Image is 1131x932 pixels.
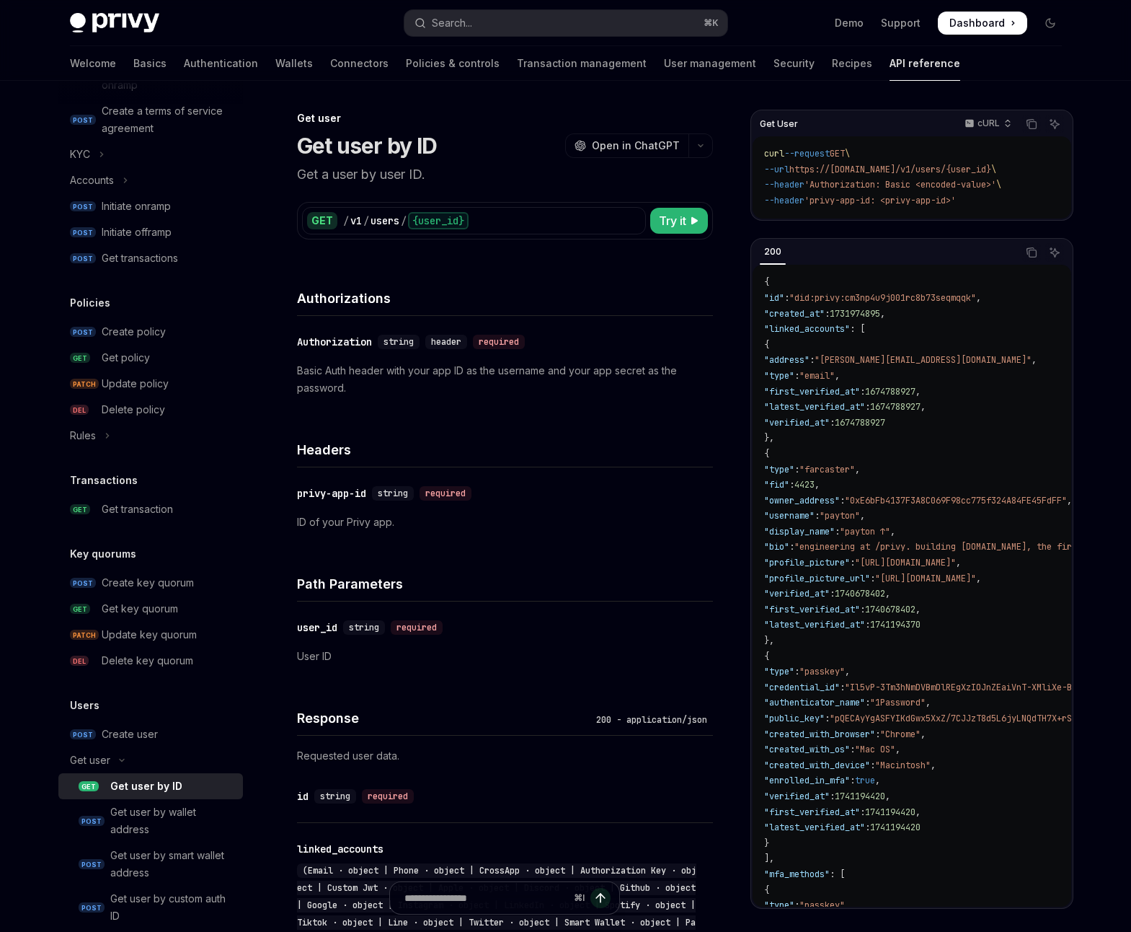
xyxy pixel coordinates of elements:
[70,327,96,338] span: POST
[764,339,769,351] span: {
[275,46,313,81] a: Wallets
[378,488,408,499] span: string
[517,46,647,81] a: Transaction management
[976,292,981,304] span: ,
[815,510,820,522] span: :
[102,726,158,743] div: Create user
[820,510,860,522] span: "payton"
[825,308,830,320] span: :
[760,243,786,260] div: 200
[58,319,243,345] a: POSTCreate policy
[297,842,383,856] div: linked_accounts
[880,308,885,320] span: ,
[845,666,850,677] span: ,
[875,729,880,740] span: :
[764,713,825,724] span: "public_key"
[592,139,680,153] span: Open in ChatGPT
[865,619,870,630] span: :
[794,370,799,382] span: :
[764,604,860,615] span: "first_verified_at"
[297,111,713,126] div: Get user
[830,791,835,802] span: :
[330,46,389,81] a: Connectors
[297,574,713,594] h4: Path Parameters
[404,882,568,914] input: Ask a question...
[764,697,865,708] span: "authenticator_name"
[870,697,926,708] span: "1Password"
[102,198,171,215] div: Initiate onramp
[297,620,337,635] div: user_id
[110,890,234,925] div: Get user by custom auth ID
[764,370,794,382] span: "type"
[890,526,895,537] span: ,
[58,245,243,271] a: POSTGet transactions
[865,697,870,708] span: :
[70,697,99,714] h5: Users
[70,253,96,264] span: POST
[760,118,798,130] span: Get User
[70,201,96,212] span: POST
[58,371,243,397] a: PATCHUpdate policy
[102,349,150,366] div: Get policy
[70,146,90,163] div: KYC
[408,212,469,229] div: {user_id}
[70,227,96,238] span: POST
[850,323,865,335] span: : [
[764,900,794,911] span: "type"
[764,179,804,190] span: --header
[70,13,159,33] img: dark logo
[70,578,96,589] span: POST
[855,775,875,786] span: true
[764,791,830,802] span: "verified_at"
[764,401,865,413] span: "latest_verified_at"
[764,164,789,175] span: --url
[1045,115,1064,133] button: Ask AI
[1039,12,1062,35] button: Toggle dark mode
[362,789,414,804] div: required
[764,417,830,428] span: "verified_at"
[58,721,243,747] a: POSTCreate user
[102,626,197,643] div: Update key quorum
[789,292,976,304] span: "did:privy:cm3np4u9j001rc8b73seqmqqk"
[102,102,234,137] div: Create a terms of service agreement
[875,760,931,771] span: "Macintosh"
[835,16,864,30] a: Demo
[704,17,719,29] span: ⌘ K
[764,432,774,444] span: },
[133,46,167,81] a: Basics
[830,869,845,880] span: : [
[764,495,840,506] span: "owner_address"
[764,853,774,864] span: ],
[764,760,870,771] span: "created_with_device"
[870,573,875,584] span: :
[764,557,850,568] span: "profile_picture"
[58,886,243,929] a: POSTGet user by custom auth ID
[794,900,799,911] span: :
[764,884,769,896] span: {
[297,289,713,308] h4: Authorizations
[79,859,105,870] span: POST
[810,354,815,366] span: :
[58,496,243,522] a: GETGet transaction
[320,791,350,802] span: string
[102,323,166,340] div: Create policy
[815,479,820,491] span: ,
[764,148,784,159] span: curl
[865,806,915,818] span: 1741194420
[1022,243,1041,262] button: Copy the contents from the code block
[58,219,243,245] a: POSTInitiate offramp
[58,167,243,193] button: Toggle Accounts section
[885,791,890,802] span: ,
[830,417,835,428] span: :
[1032,354,1037,366] span: ,
[297,164,713,185] p: Get a user by user ID.
[865,604,915,615] span: 1740678402
[58,345,243,371] a: GETGet policy
[350,214,362,228] div: v1
[957,112,1018,136] button: cURL
[70,504,90,515] span: GET
[70,604,90,615] span: GET
[764,323,850,335] span: "linked_accounts"
[70,115,96,126] span: POST
[764,464,794,475] span: "type"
